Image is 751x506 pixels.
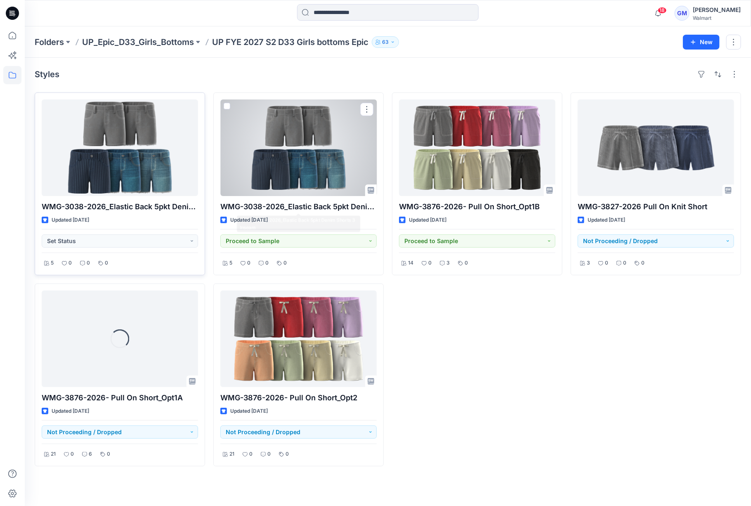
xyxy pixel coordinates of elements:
p: 0 [71,450,74,459]
p: 0 [283,259,287,267]
a: WMG-3827-2026 Pull On Knit Short [578,99,734,196]
span: 18 [658,7,667,14]
p: 21 [51,450,56,459]
button: 63 [372,36,399,48]
a: WMG-3876-2026- Pull On Short_Opt1B [399,99,555,196]
p: 0 [247,259,250,267]
p: WMG-3038-2026_Elastic Back 5pkt Denim Shorts 3 Inseam - Cost Opt [42,201,198,213]
div: [PERSON_NAME] [693,5,741,15]
p: WMG-3876-2026- Pull On Short_Opt2 [220,392,377,404]
p: WMG-3827-2026 Pull On Knit Short [578,201,734,213]
p: Updated [DATE] [52,407,89,416]
p: 14 [408,259,413,267]
p: WMG-3876-2026- Pull On Short_Opt1A [42,392,198,404]
p: 6 [89,450,92,459]
p: 0 [267,450,271,459]
p: 0 [286,450,289,459]
a: WMG-3038-2026_Elastic Back 5pkt Denim Shorts 3 Inseam [220,99,377,196]
p: 0 [428,259,432,267]
p: 0 [107,450,110,459]
h4: Styles [35,69,59,79]
a: Folders [35,36,64,48]
a: WMG-3876-2026- Pull On Short_Opt2 [220,291,377,387]
p: 0 [87,259,90,267]
p: 0 [641,259,645,267]
p: WMG-3876-2026- Pull On Short_Opt1B [399,201,555,213]
p: Updated [DATE] [230,407,268,416]
a: WMG-3038-2026_Elastic Back 5pkt Denim Shorts 3 Inseam - Cost Opt [42,99,198,196]
p: 0 [465,259,468,267]
p: 5 [229,259,232,267]
p: 0 [68,259,72,267]
p: 0 [605,259,608,267]
p: Updated [DATE] [588,216,625,225]
p: Updated [DATE] [230,216,268,225]
p: 3 [446,259,450,267]
p: 0 [249,450,253,459]
p: 0 [265,259,269,267]
p: 0 [623,259,626,267]
p: 5 [51,259,54,267]
p: Updated [DATE] [52,216,89,225]
button: New [683,35,720,50]
p: 21 [229,450,234,459]
p: Updated [DATE] [409,216,446,225]
p: WMG-3038-2026_Elastic Back 5pkt Denim Shorts 3 Inseam [220,201,377,213]
div: Walmart [693,15,741,21]
p: 63 [382,38,389,47]
p: UP FYE 2027 S2 D33 Girls bottoms Epic [212,36,368,48]
div: GM [675,6,690,21]
a: UP_Epic_D33_Girls_Bottoms [82,36,194,48]
p: 3 [587,259,590,267]
p: 0 [105,259,108,267]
